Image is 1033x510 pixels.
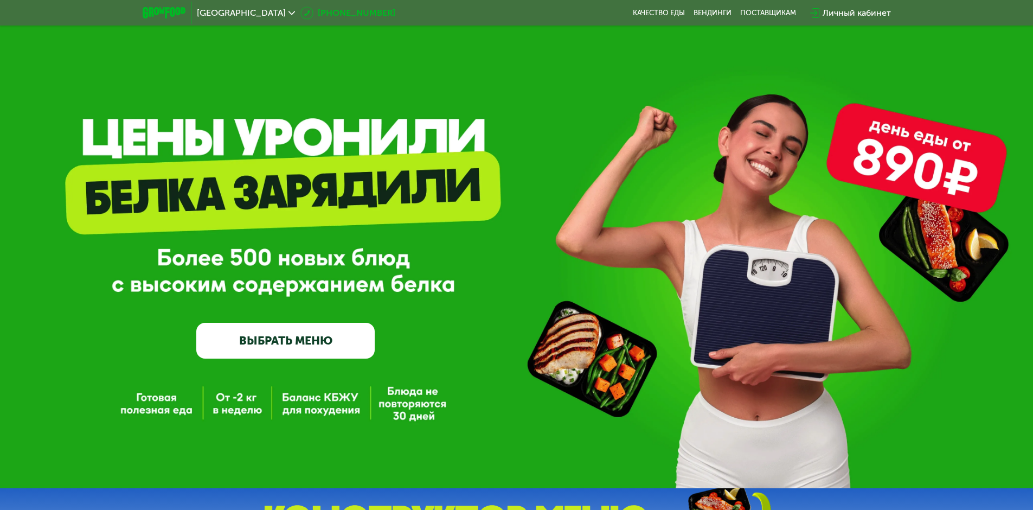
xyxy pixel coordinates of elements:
div: поставщикам [740,9,796,17]
a: Качество еды [633,9,685,17]
a: [PHONE_NUMBER] [300,7,395,20]
div: Личный кабинет [823,7,891,20]
a: ВЫБРАТЬ МЕНЮ [196,323,375,359]
a: Вендинги [694,9,732,17]
span: [GEOGRAPHIC_DATA] [197,9,286,17]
